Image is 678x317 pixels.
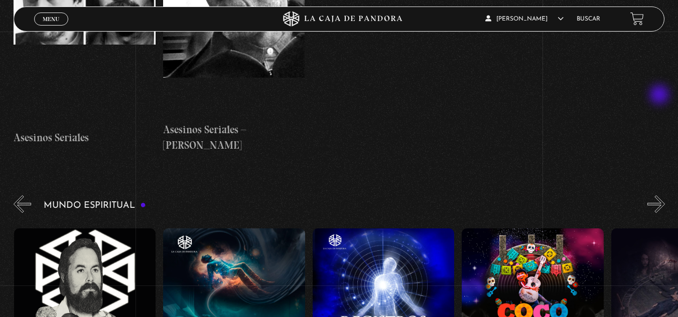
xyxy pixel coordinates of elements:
[43,16,59,22] span: Menu
[577,16,600,22] a: Buscar
[14,130,156,146] h4: Asesinos Seriales
[163,122,305,153] h4: Asesinos Seriales – [PERSON_NAME]
[44,201,146,210] h3: Mundo Espiritual
[14,195,31,213] button: Previous
[39,24,63,31] span: Cerrar
[485,16,564,22] span: [PERSON_NAME]
[630,12,644,26] a: View your shopping cart
[647,195,665,213] button: Next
